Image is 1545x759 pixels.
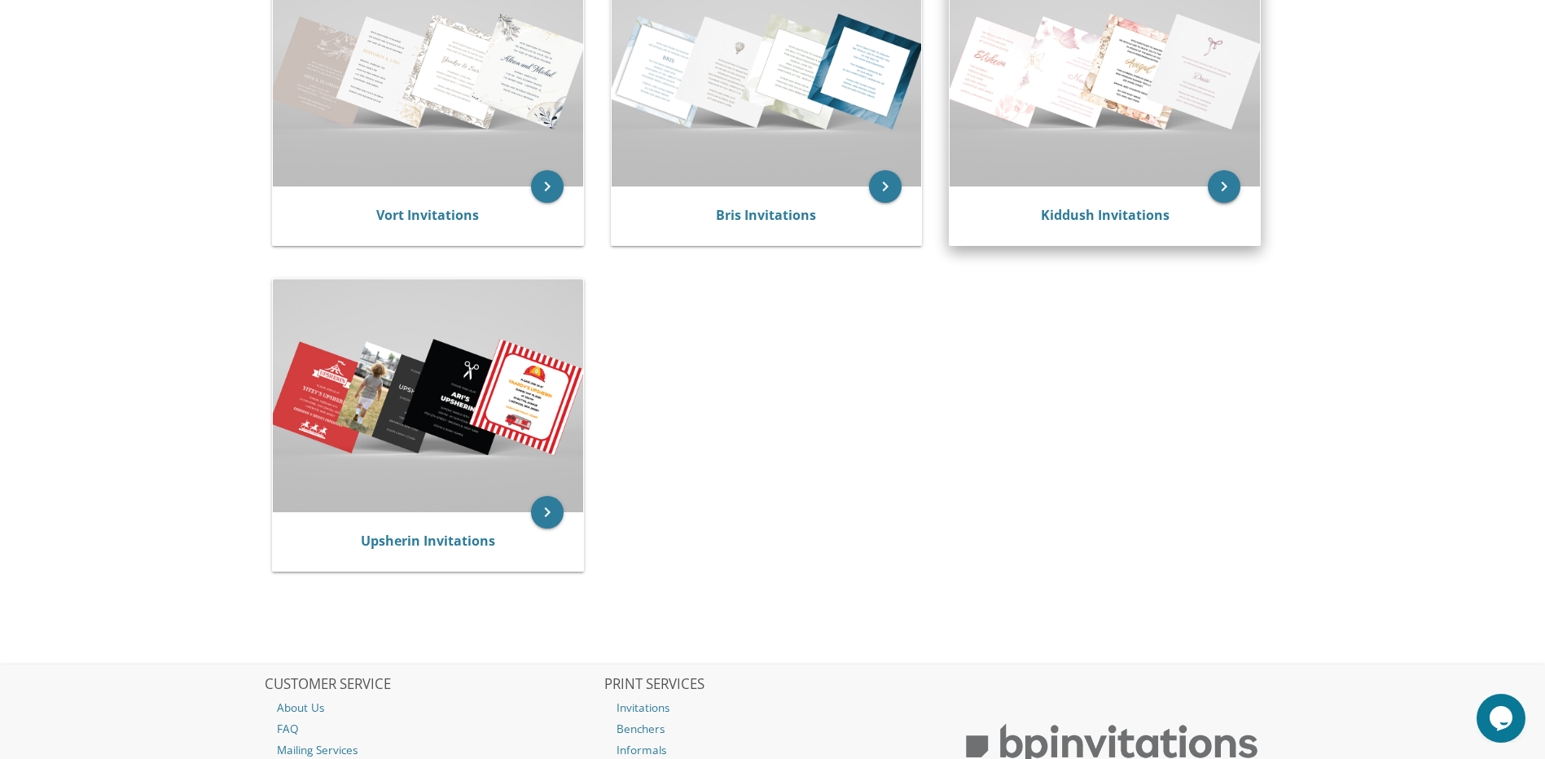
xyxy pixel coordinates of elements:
[1208,170,1240,203] a: keyboard_arrow_right
[361,532,495,550] a: Upsherin Invitations
[604,697,941,718] a: Invitations
[1477,694,1529,743] iframe: chat widget
[869,170,902,203] a: keyboard_arrow_right
[1041,206,1170,224] a: Kiddush Invitations
[531,170,564,203] a: keyboard_arrow_right
[716,206,816,224] a: Bris Invitations
[531,496,564,529] a: keyboard_arrow_right
[265,697,602,718] a: About Us
[604,677,941,693] h2: PRINT SERVICES
[604,718,941,739] a: Benchers
[376,206,479,224] a: Vort Invitations
[273,279,583,511] img: Upsherin Invitations
[265,677,602,693] h2: CUSTOMER SERVICE
[265,718,602,739] a: FAQ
